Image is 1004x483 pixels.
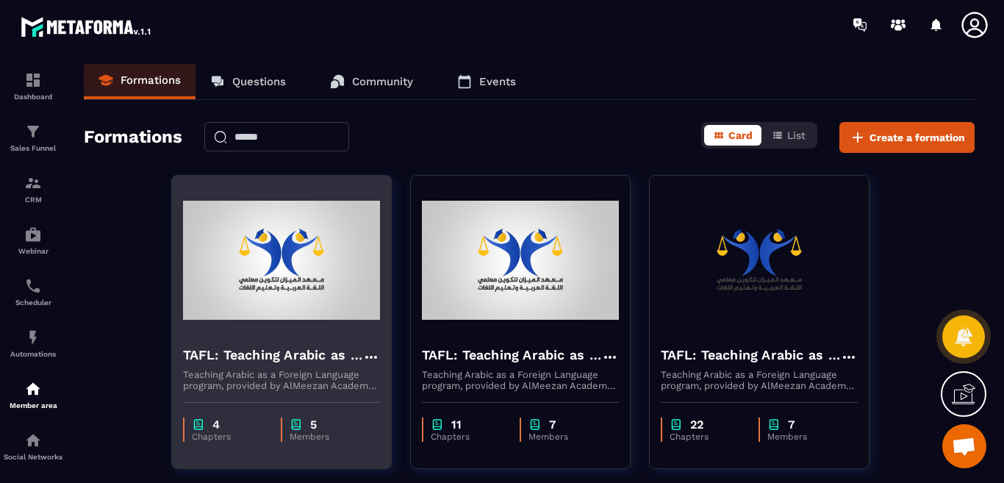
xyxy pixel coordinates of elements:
[290,418,303,432] img: chapter
[670,418,683,432] img: chapter
[4,453,62,461] p: Social Networks
[24,329,42,346] img: automations
[183,187,380,334] img: formation-background
[4,421,62,472] a: social-networksocial-networkSocial Networks
[670,432,745,442] p: Chapters
[21,13,153,40] img: logo
[431,418,444,432] img: chapter
[763,125,814,146] button: List
[422,369,619,391] p: Teaching Arabic as a Foreign Language program, provided by AlMeezan Academy in the [GEOGRAPHIC_DATA]
[121,74,181,87] p: Formations
[788,418,795,432] p: 7
[422,187,619,334] img: formation-background
[4,144,62,152] p: Sales Funnel
[192,418,205,432] img: chapter
[549,418,556,432] p: 7
[183,345,362,365] h4: TAFL: Teaching Arabic as a Foreign Language program - july
[661,187,858,334] img: formation-background
[4,369,62,421] a: automationsautomationsMember area
[787,129,806,141] span: List
[528,418,542,432] img: chapter
[196,64,301,99] a: Questions
[192,432,267,442] p: Chapters
[4,163,62,215] a: formationformationCRM
[767,432,843,442] p: Members
[4,401,62,409] p: Member area
[24,226,42,243] img: automations
[704,125,761,146] button: Card
[212,418,220,432] p: 4
[24,174,42,192] img: formation
[479,75,516,88] p: Events
[232,75,286,88] p: Questions
[4,60,62,112] a: formationformationDashboard
[315,64,428,99] a: Community
[4,247,62,255] p: Webinar
[24,123,42,140] img: formation
[4,266,62,318] a: schedulerschedulerScheduler
[728,129,753,141] span: Card
[451,418,462,432] p: 11
[690,418,703,432] p: 22
[4,196,62,204] p: CRM
[4,350,62,358] p: Automations
[24,432,42,449] img: social-network
[4,298,62,307] p: Scheduler
[24,71,42,89] img: formation
[442,64,531,99] a: Events
[661,369,858,391] p: Teaching Arabic as a Foreign Language program, provided by AlMeezan Academy in the [GEOGRAPHIC_DATA]
[84,64,196,99] a: Formations
[24,380,42,398] img: automations
[839,122,975,153] button: Create a formation
[869,130,965,145] span: Create a formation
[4,93,62,101] p: Dashboard
[183,369,380,391] p: Teaching Arabic as a Foreign Language program, provided by AlMeezan Academy in the [GEOGRAPHIC_DATA]
[24,277,42,295] img: scheduler
[4,318,62,369] a: automationsautomationsAutomations
[422,345,601,365] h4: TAFL: Teaching Arabic as a Foreign Language program - June
[310,418,317,432] p: 5
[4,215,62,266] a: automationsautomationsWebinar
[528,432,604,442] p: Members
[767,418,781,432] img: chapter
[84,122,182,153] h2: Formations
[431,432,506,442] p: Chapters
[4,112,62,163] a: formationformationSales Funnel
[290,432,365,442] p: Members
[352,75,413,88] p: Community
[661,345,840,365] h4: TAFL: Teaching Arabic as a Foreign Language program
[942,424,986,468] a: Ouvrir le chat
